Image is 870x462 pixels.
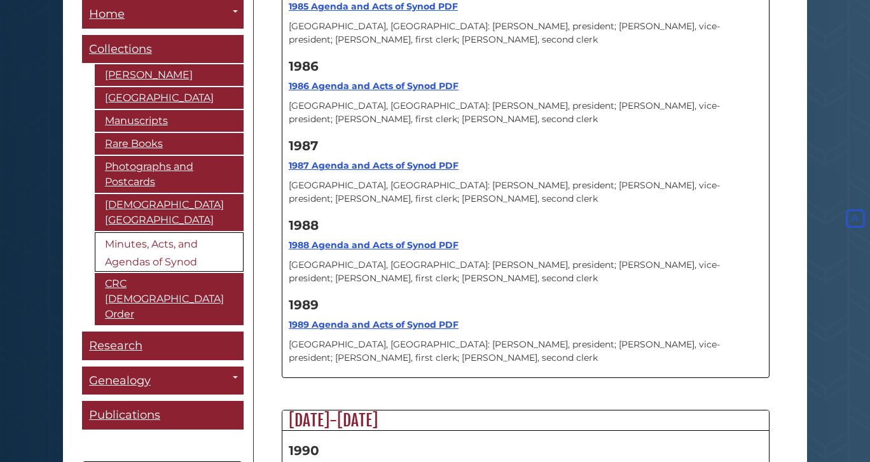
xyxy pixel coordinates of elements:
[289,80,459,92] a: 1986 Agenda and Acts of Synod PDF
[82,367,244,395] a: Genealogy
[289,297,319,312] strong: 1989
[89,42,152,56] span: Collections
[95,194,244,231] a: [DEMOGRAPHIC_DATA][GEOGRAPHIC_DATA]
[289,179,763,206] p: [GEOGRAPHIC_DATA], [GEOGRAPHIC_DATA]: [PERSON_NAME], president; [PERSON_NAME], vice-president; [P...
[89,7,125,21] span: Home
[82,401,244,430] a: Publications
[289,1,458,12] a: 1985 Agenda and Acts of Synod PDF
[95,232,244,272] a: Minutes, Acts, and Agendas of Synod
[82,35,244,64] a: Collections
[95,87,244,109] a: [GEOGRAPHIC_DATA]
[289,160,459,171] a: 1987 Agenda and Acts of Synod PDF
[289,20,763,46] p: [GEOGRAPHIC_DATA], [GEOGRAPHIC_DATA]: [PERSON_NAME], president; [PERSON_NAME], vice-president; [P...
[89,339,142,353] span: Research
[289,319,459,330] a: 1989 Agenda and Acts of Synod PDF
[89,374,151,388] span: Genealogy
[95,110,244,132] a: Manuscripts
[289,239,459,251] a: 1988 Agenda and Acts of Synod PDF
[289,443,319,458] strong: 1990
[82,332,244,360] a: Research
[95,273,244,325] a: CRC [DEMOGRAPHIC_DATA] Order
[95,133,244,155] a: Rare Books
[89,408,160,422] span: Publications
[282,410,769,431] h2: [DATE]-[DATE]
[289,59,319,74] strong: 1986
[289,258,763,285] p: [GEOGRAPHIC_DATA], [GEOGRAPHIC_DATA]: [PERSON_NAME], president; [PERSON_NAME], vice-president; [P...
[289,138,318,153] strong: 1987
[289,218,319,233] strong: 1988
[95,64,244,86] a: [PERSON_NAME]
[95,156,244,193] a: Photographs and Postcards
[843,213,867,224] a: Back to Top
[289,338,763,365] p: [GEOGRAPHIC_DATA], [GEOGRAPHIC_DATA]: [PERSON_NAME], president; [PERSON_NAME], vice-president; [P...
[289,99,763,126] p: [GEOGRAPHIC_DATA], [GEOGRAPHIC_DATA]: [PERSON_NAME], president; [PERSON_NAME], vice-president; [P...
